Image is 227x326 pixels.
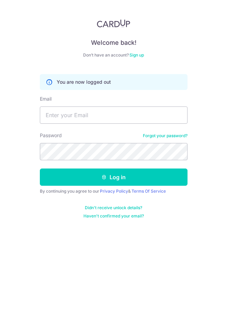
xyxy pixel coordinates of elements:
[85,205,142,211] a: Didn't receive unlock details?
[132,189,166,194] a: Terms Of Service
[40,189,188,194] div: By continuing you agree to our &
[40,39,188,47] h4: Welcome back!
[97,19,130,28] img: CardUp Logo
[100,189,128,194] a: Privacy Policy
[40,106,188,124] input: Enter your Email
[40,95,52,102] label: Email
[40,169,188,186] button: Log in
[40,132,62,139] label: Password
[143,133,188,139] a: Forgot your password?
[83,213,144,219] a: Haven't confirmed your email?
[40,52,188,58] div: Don’t have an account?
[57,79,111,85] p: You are now logged out
[129,52,144,58] a: Sign up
